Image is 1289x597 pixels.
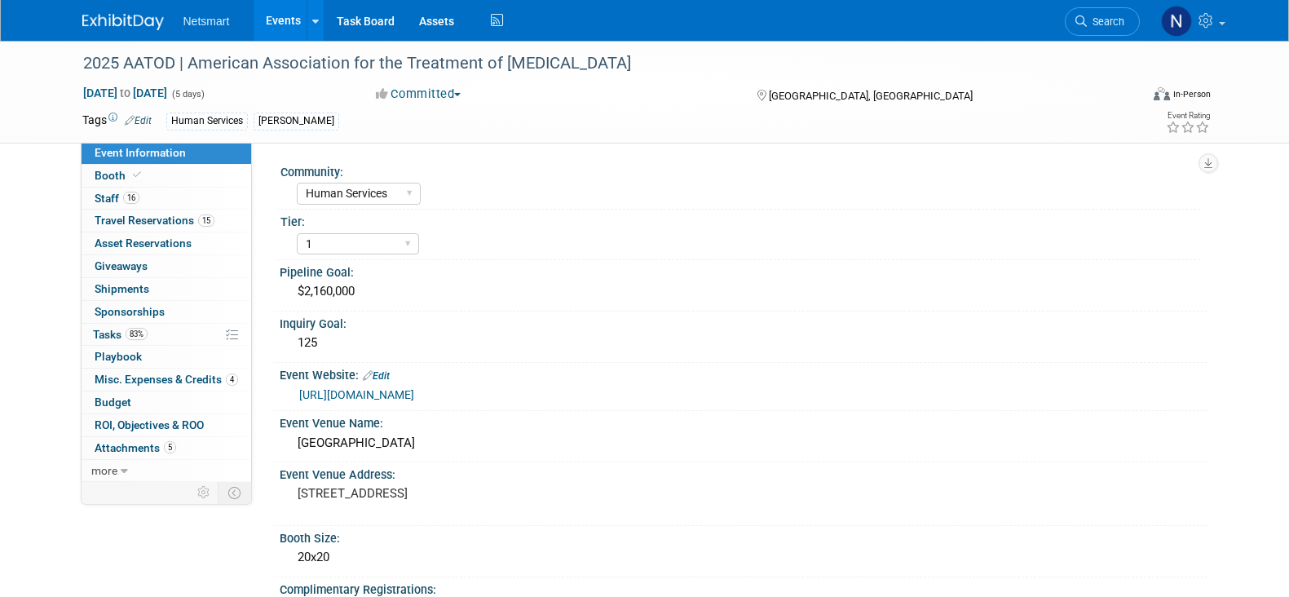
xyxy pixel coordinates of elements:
div: Inquiry Goal: [280,312,1207,332]
span: ROI, Objectives & ROO [95,418,204,431]
span: 4 [226,374,238,386]
a: Booth [82,165,251,187]
div: Booth Size: [280,526,1207,546]
div: 2025 AATOD | American Association for the Treatment of [MEDICAL_DATA] [77,49,1115,78]
span: Attachments [95,441,176,454]
span: Booth [95,169,144,182]
span: Tasks [93,328,148,341]
a: ROI, Objectives & ROO [82,414,251,436]
span: [GEOGRAPHIC_DATA], [GEOGRAPHIC_DATA] [769,90,973,102]
a: [URL][DOMAIN_NAME] [299,388,414,401]
img: ExhibitDay [82,14,164,30]
span: Shipments [95,282,149,295]
span: Netsmart [183,15,230,28]
a: Attachments5 [82,437,251,459]
div: In-Person [1172,88,1211,100]
span: Staff [95,192,139,205]
div: 20x20 [292,545,1195,570]
div: 125 [292,330,1195,356]
div: Tier: [280,210,1200,230]
span: more [91,464,117,477]
div: Event Venue Name: [280,411,1207,431]
a: Giveaways [82,255,251,277]
div: Event Website: [280,363,1207,384]
a: Staff16 [82,188,251,210]
span: Giveaways [95,259,148,272]
span: 15 [198,214,214,227]
div: Community: [280,160,1200,180]
span: to [117,86,133,99]
td: Personalize Event Tab Strip [190,482,219,503]
div: Human Services [166,113,248,130]
i: Booth reservation complete [133,170,141,179]
div: [PERSON_NAME] [254,113,339,130]
a: Asset Reservations [82,232,251,254]
img: Format-Inperson.png [1154,87,1170,100]
a: Travel Reservations15 [82,210,251,232]
pre: [STREET_ADDRESS] [298,486,648,501]
a: Misc. Expenses & Credits4 [82,369,251,391]
a: Sponsorships [82,301,251,323]
span: 16 [123,192,139,204]
span: Search [1087,15,1124,28]
img: Nina Finn [1161,6,1192,37]
a: Event Information [82,142,251,164]
a: Tasks83% [82,324,251,346]
div: Pipeline Goal: [280,260,1207,281]
span: Event Information [95,146,186,159]
div: Event Format [1044,85,1212,109]
span: Travel Reservations [95,214,214,227]
td: Toggle Event Tabs [218,482,251,503]
a: Budget [82,391,251,413]
span: [DATE] [DATE] [82,86,168,100]
span: Misc. Expenses & Credits [95,373,238,386]
a: Edit [363,370,390,382]
div: Event Rating [1166,112,1210,120]
span: (5 days) [170,89,205,99]
span: Budget [95,396,131,409]
a: more [82,460,251,482]
a: Playbook [82,346,251,368]
span: Playbook [95,350,142,363]
span: Asset Reservations [95,237,192,250]
div: Event Venue Address: [280,462,1207,483]
span: 83% [126,328,148,340]
span: 5 [164,441,176,453]
a: Edit [125,115,152,126]
div: $2,160,000 [292,279,1195,304]
td: Tags [82,112,152,130]
a: Shipments [82,278,251,300]
span: Sponsorships [95,305,165,318]
div: [GEOGRAPHIC_DATA] [292,431,1195,456]
button: Committed [370,86,467,103]
a: Search [1065,7,1140,36]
